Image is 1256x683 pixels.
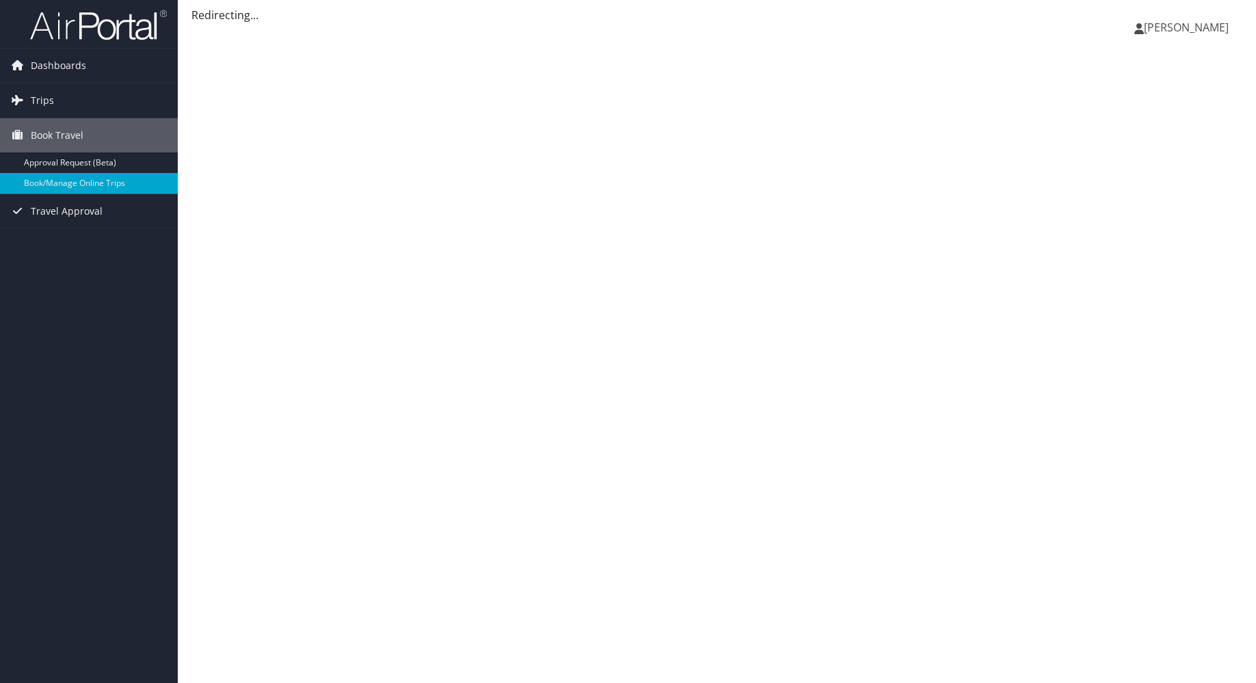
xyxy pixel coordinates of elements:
span: [PERSON_NAME] [1144,20,1229,35]
span: Dashboards [31,49,86,83]
img: airportal-logo.png [30,9,167,41]
span: Book Travel [31,118,83,152]
span: Travel Approval [31,194,103,228]
a: [PERSON_NAME] [1134,7,1242,48]
div: Redirecting... [191,7,1242,23]
span: Trips [31,83,54,118]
